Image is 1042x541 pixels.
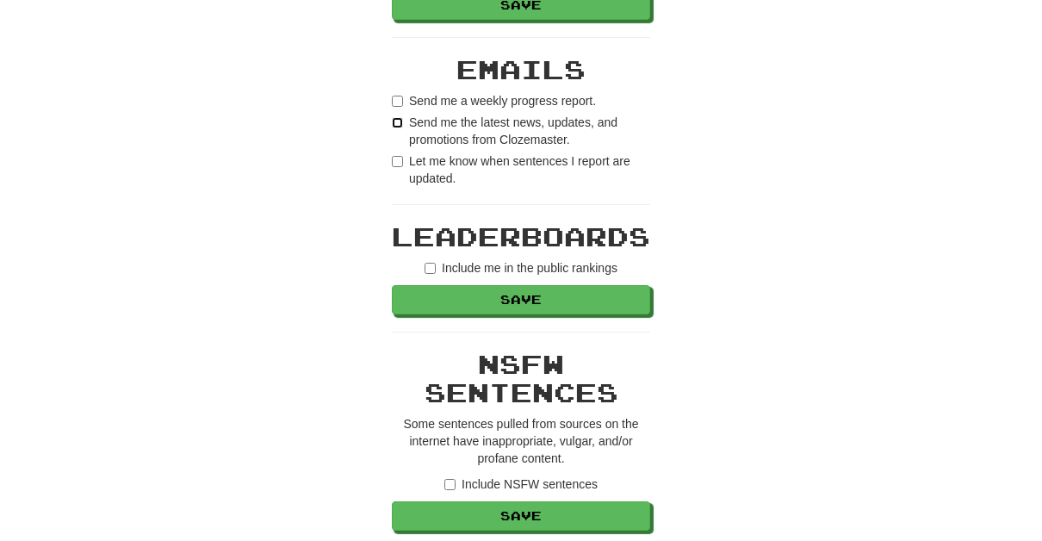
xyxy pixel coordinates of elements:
input: Include me in the public rankings [425,263,436,274]
h2: NSFW Sentences [392,350,650,407]
label: Include me in the public rankings [425,259,617,277]
button: Save [392,501,650,531]
input: Send me a weekly progress report. [392,96,403,107]
label: Send me the latest news, updates, and promotions from Clozemaster. [392,114,650,148]
input: Let me know when sentences I report are updated. [392,156,403,167]
h2: Leaderboards [392,222,650,251]
p: Some sentences pulled from sources on the internet have inappropriate, vulgar, and/or profane con... [392,415,650,467]
label: Include NSFW sentences [444,476,598,493]
label: Let me know when sentences I report are updated. [392,152,650,187]
input: Send me the latest news, updates, and promotions from Clozemaster. [392,117,403,128]
input: Include NSFW sentences [444,479,456,490]
h2: Emails [392,55,650,84]
label: Send me a weekly progress report. [392,92,596,109]
button: Save [392,285,650,314]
